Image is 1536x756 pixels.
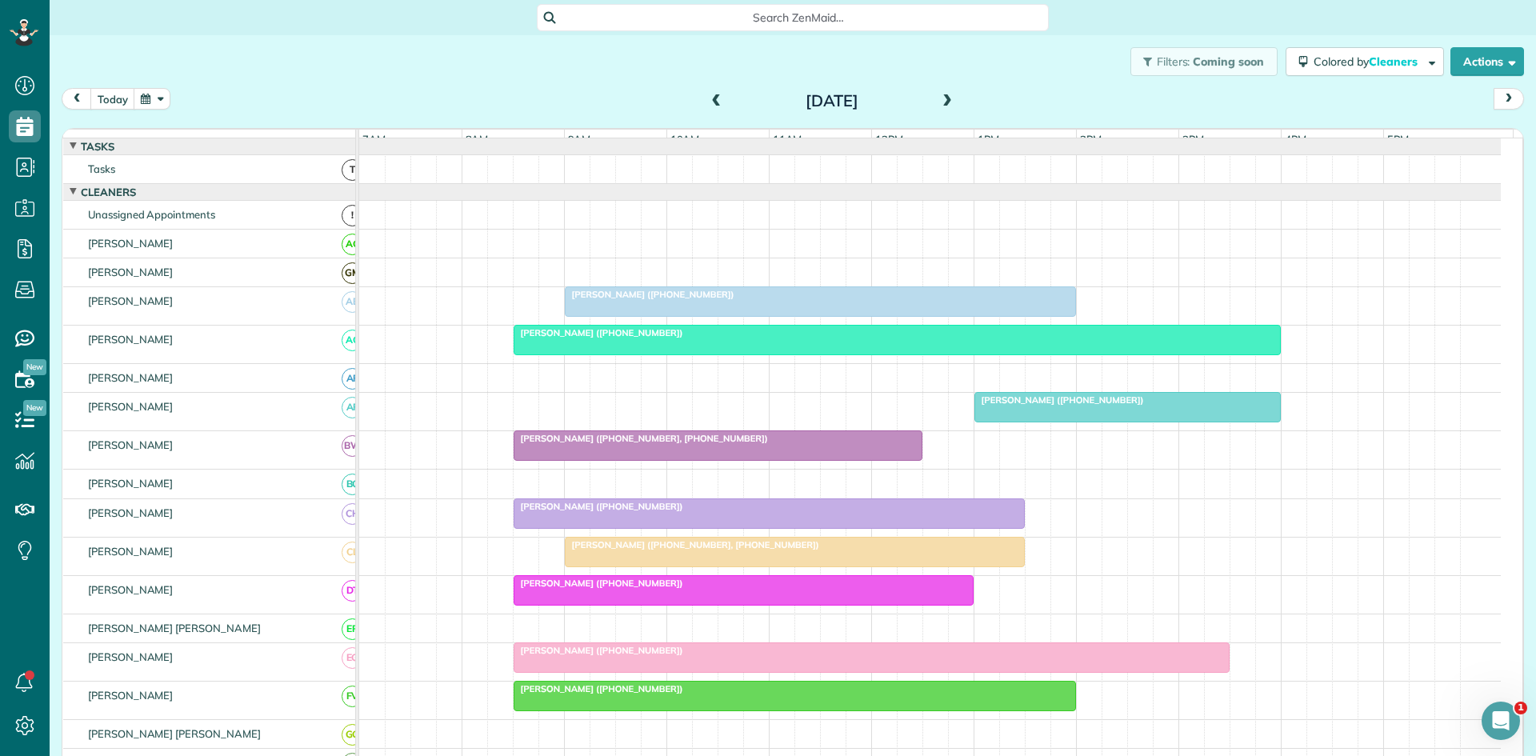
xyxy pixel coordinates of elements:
[1514,702,1527,714] span: 1
[342,291,363,313] span: AB
[513,683,684,694] span: [PERSON_NAME] ([PHONE_NUMBER])
[872,133,906,146] span: 12pm
[1314,54,1423,69] span: Colored by
[342,205,363,226] span: !
[1494,88,1524,110] button: next
[342,159,363,181] span: T
[342,474,363,495] span: BC
[342,234,363,255] span: AC
[1157,54,1190,69] span: Filters:
[342,368,363,390] span: AF
[342,397,363,418] span: AF
[342,262,363,284] span: GM
[85,583,177,596] span: [PERSON_NAME]
[23,400,46,416] span: New
[62,88,92,110] button: prev
[85,400,177,413] span: [PERSON_NAME]
[732,92,932,110] h2: [DATE]
[85,727,264,740] span: [PERSON_NAME] [PERSON_NAME]
[23,359,46,375] span: New
[564,289,735,300] span: [PERSON_NAME] ([PHONE_NUMBER])
[359,133,389,146] span: 7am
[1384,133,1412,146] span: 5pm
[770,133,806,146] span: 11am
[85,438,177,451] span: [PERSON_NAME]
[85,237,177,250] span: [PERSON_NAME]
[1193,54,1265,69] span: Coming soon
[513,578,684,589] span: [PERSON_NAME] ([PHONE_NUMBER])
[342,580,363,602] span: DT
[1450,47,1524,76] button: Actions
[78,140,118,153] span: Tasks
[78,186,139,198] span: Cleaners
[85,162,118,175] span: Tasks
[85,506,177,519] span: [PERSON_NAME]
[1286,47,1444,76] button: Colored byCleaners
[974,394,1145,406] span: [PERSON_NAME] ([PHONE_NUMBER])
[85,622,264,634] span: [PERSON_NAME] [PERSON_NAME]
[85,294,177,307] span: [PERSON_NAME]
[1482,702,1520,740] iframe: Intercom live chat
[342,647,363,669] span: EG
[513,433,769,444] span: [PERSON_NAME] ([PHONE_NUMBER], [PHONE_NUMBER])
[513,327,684,338] span: [PERSON_NAME] ([PHONE_NUMBER])
[342,618,363,640] span: EP
[564,539,820,550] span: [PERSON_NAME] ([PHONE_NUMBER], [PHONE_NUMBER])
[462,133,492,146] span: 8am
[974,133,1002,146] span: 1pm
[513,645,684,656] span: [PERSON_NAME] ([PHONE_NUMBER])
[85,650,177,663] span: [PERSON_NAME]
[1369,54,1420,69] span: Cleaners
[85,208,218,221] span: Unassigned Appointments
[90,88,135,110] button: today
[667,133,703,146] span: 10am
[1077,133,1105,146] span: 2pm
[513,501,684,512] span: [PERSON_NAME] ([PHONE_NUMBER])
[1282,133,1310,146] span: 4pm
[85,371,177,384] span: [PERSON_NAME]
[85,545,177,558] span: [PERSON_NAME]
[565,133,594,146] span: 9am
[342,330,363,351] span: AC
[85,689,177,702] span: [PERSON_NAME]
[342,435,363,457] span: BW
[1179,133,1207,146] span: 3pm
[342,686,363,707] span: FV
[342,503,363,525] span: CH
[342,542,363,563] span: CL
[85,477,177,490] span: [PERSON_NAME]
[342,724,363,746] span: GG
[85,266,177,278] span: [PERSON_NAME]
[85,333,177,346] span: [PERSON_NAME]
